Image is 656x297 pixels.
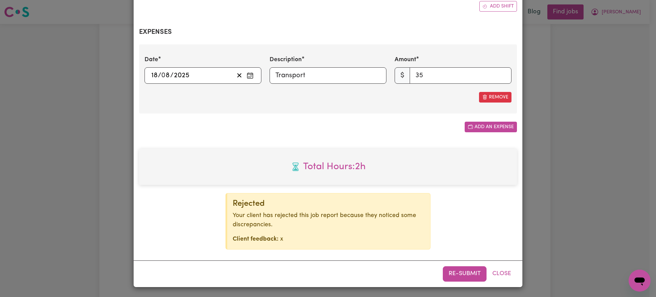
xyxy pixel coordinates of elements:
[234,70,245,81] button: Clear date
[162,70,170,81] input: --
[233,235,425,244] p: x
[395,55,416,64] label: Amount
[395,67,410,84] span: $
[174,70,190,81] input: ----
[245,70,256,81] button: Enter the date of expense
[139,28,517,36] h2: Expenses
[629,270,651,292] iframe: Button to launch messaging window
[233,211,425,229] p: Your client has rejected this job report because they noticed some discrepancies.
[479,1,517,12] button: Add another shift
[161,72,165,79] span: 0
[270,55,302,64] label: Description
[270,67,386,84] input: Transport
[145,160,511,174] span: Total hours worked: 2 hours
[233,236,278,242] strong: Client feedback:
[465,122,517,132] button: Add another expense
[233,200,265,208] span: Rejected
[158,72,161,79] span: /
[443,266,487,281] button: Re-submit this job report
[479,92,511,103] button: Remove this expense
[487,266,517,281] button: Close
[170,72,174,79] span: /
[145,55,158,64] label: Date
[151,70,158,81] input: --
